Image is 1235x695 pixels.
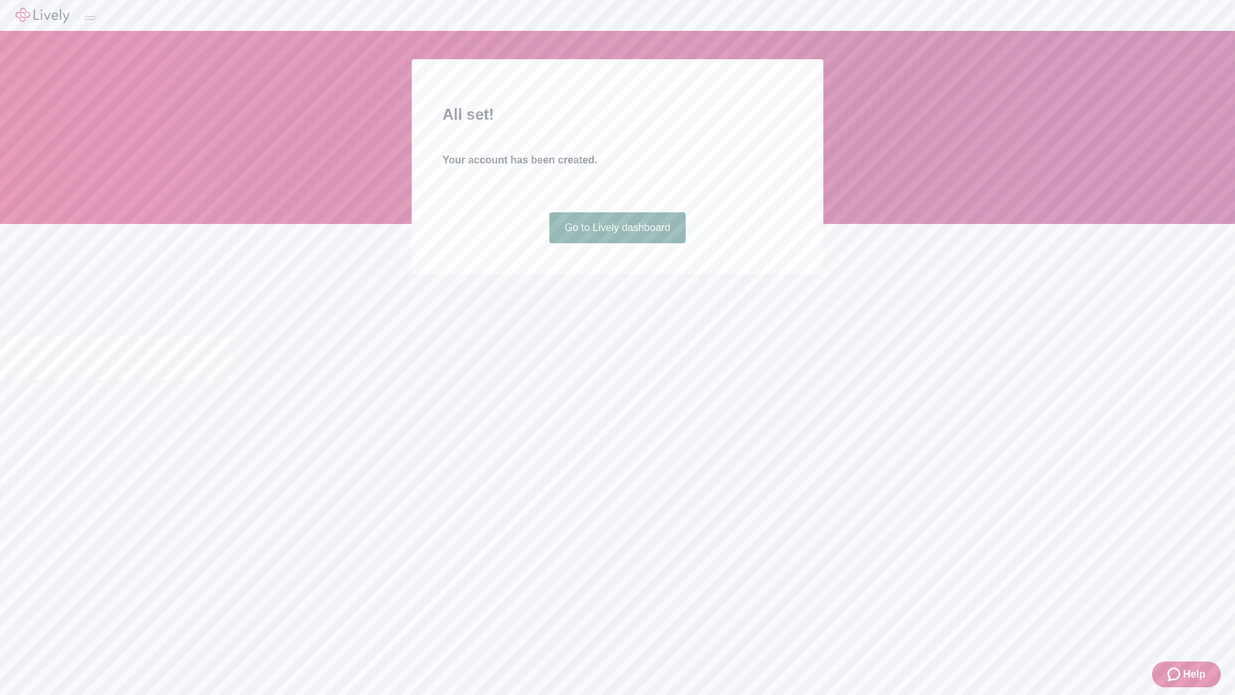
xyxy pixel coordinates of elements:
[15,8,69,23] img: Lively
[549,212,686,243] a: Go to Lively dashboard
[443,153,792,168] h4: Your account has been created.
[85,16,95,20] button: Log out
[1183,667,1205,682] span: Help
[443,103,792,126] h2: All set!
[1152,662,1221,687] button: Zendesk support iconHelp
[1167,667,1183,682] svg: Zendesk support icon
